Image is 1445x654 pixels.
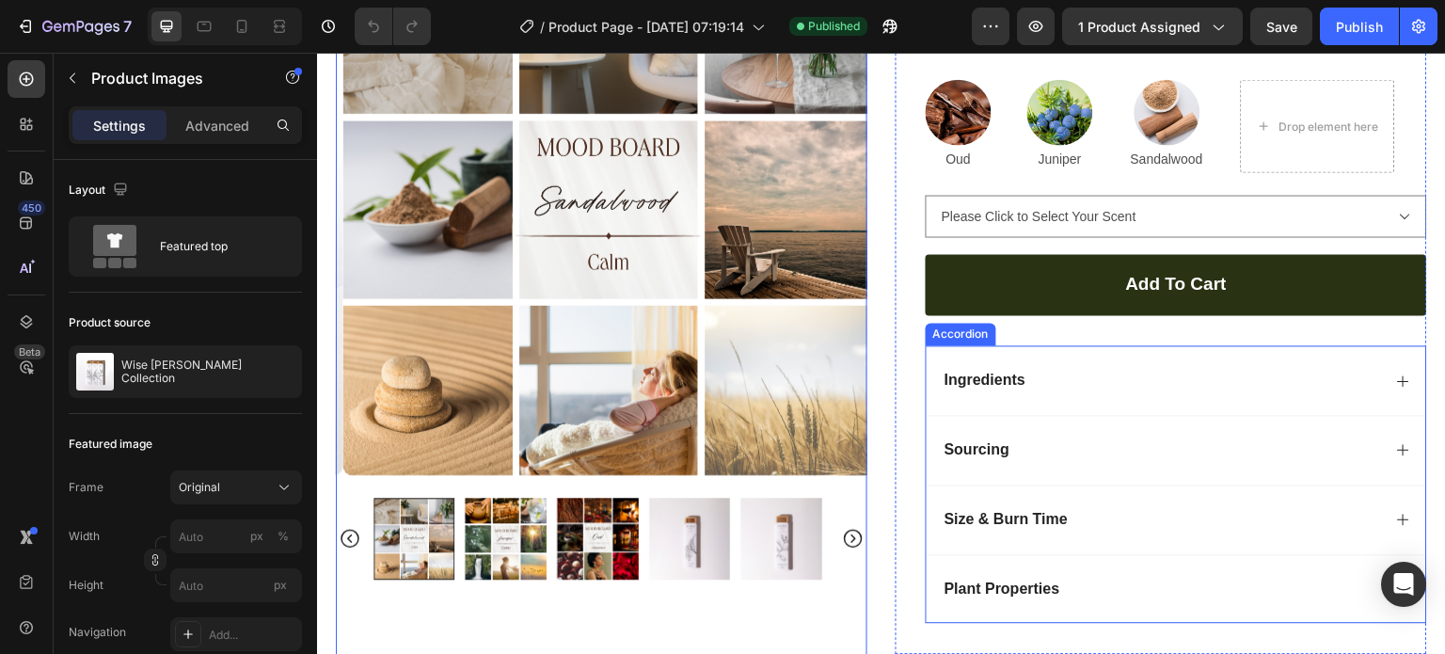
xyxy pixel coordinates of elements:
[69,479,103,496] label: Frame
[809,220,910,244] div: Add to cart
[355,8,431,45] div: Undo/Redo
[93,116,146,136] p: Settings
[609,201,1110,263] button: Add to cart
[170,471,302,504] button: Original
[814,94,886,118] p: Sandalwood
[612,273,675,290] div: Accordion
[317,53,1445,654] iframe: Design area
[121,359,294,385] p: Wise [PERSON_NAME] Collection
[160,225,275,268] div: Featured top
[627,527,743,547] p: Plant Properties
[69,528,100,545] label: Width
[69,577,103,594] label: Height
[710,26,776,92] img: gempages_578612339692012263-18c6a90c-aa93-466a-9756-8388a2840d28.png
[278,528,289,545] div: %
[69,314,151,331] div: Product source
[8,8,140,45] button: 7
[274,578,287,592] span: px
[1336,17,1383,37] div: Publish
[627,457,751,477] p: Size & Burn Time
[611,94,673,118] p: Oud
[1320,8,1399,45] button: Publish
[179,479,220,496] span: Original
[123,15,132,38] p: 7
[962,66,1062,81] div: Drop element here
[246,525,268,548] button: %
[170,519,302,553] input: px%
[1250,8,1312,45] button: Save
[69,178,132,203] div: Layout
[1266,19,1297,35] span: Save
[185,116,249,136] p: Advanced
[1381,562,1426,607] div: Open Intercom Messenger
[627,318,708,338] p: Ingredients
[250,528,263,545] div: px
[170,568,302,602] input: px
[91,67,251,89] p: Product Images
[525,474,548,497] button: Carousel Next Arrow
[76,353,114,391] img: product feature img
[548,17,744,37] span: Product Page - [DATE] 07:19:14
[272,525,294,548] button: px
[69,624,126,641] div: Navigation
[540,17,545,37] span: /
[1078,17,1200,37] span: 1 product assigned
[627,388,692,407] p: Sourcing
[209,627,297,644] div: Add...
[1062,8,1243,45] button: 1 product assigned
[14,344,45,359] div: Beta
[818,26,883,92] img: gempages_578612339692012263-7c4c2dcb-466c-4bab-96c2-2eae2945ae63.png
[712,94,774,118] p: Juniper
[69,436,152,453] div: Featured image
[609,26,675,92] img: gempages_578612339692012263-0522562f-47eb-4398-bc63-1fc9c040115d.png
[808,18,860,35] span: Published
[18,200,45,215] div: 450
